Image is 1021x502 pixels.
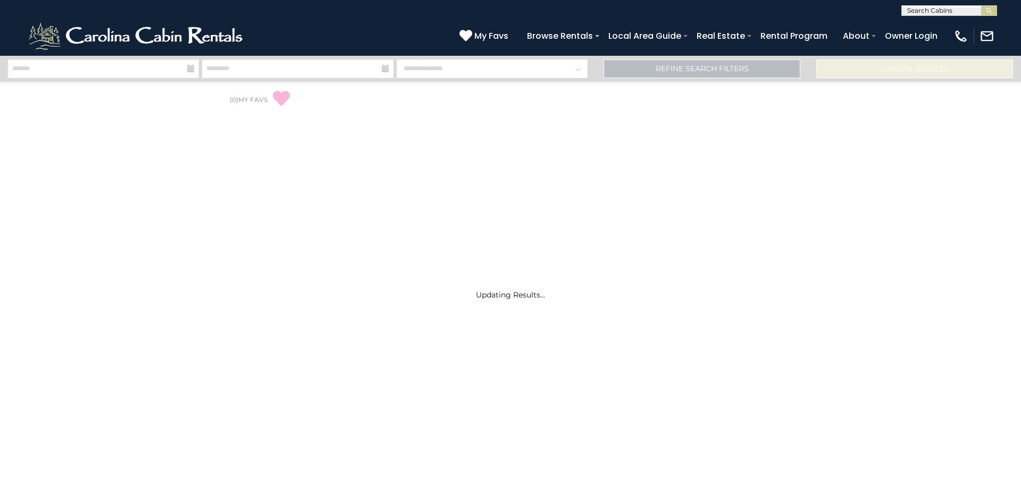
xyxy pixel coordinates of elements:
a: Browse Rentals [522,27,598,45]
a: Local Area Guide [603,27,687,45]
a: Owner Login [880,27,943,45]
a: Rental Program [755,27,833,45]
img: White-1-2.png [27,20,247,52]
a: My Favs [459,29,511,43]
a: About [838,27,875,45]
img: mail-regular-white.png [980,29,994,44]
img: phone-regular-white.png [953,29,968,44]
a: Real Estate [691,27,750,45]
span: My Favs [474,29,508,42]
